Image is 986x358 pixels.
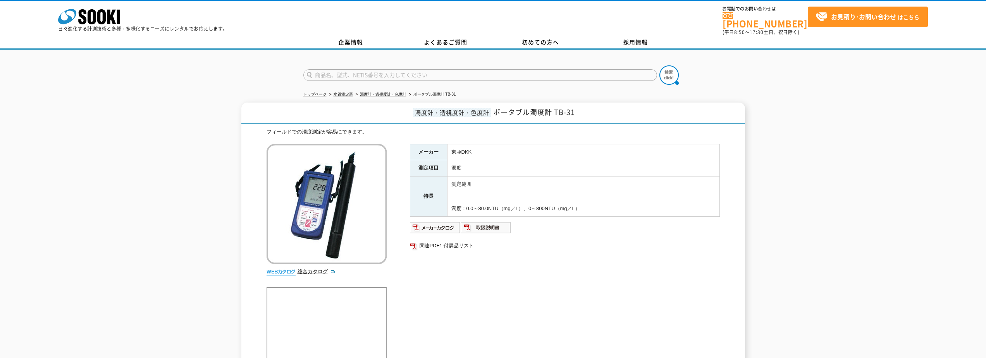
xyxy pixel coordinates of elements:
[58,26,228,31] p: 日々進化する計測技術と多種・多様化するニーズにレンタルでお応えします。
[493,107,575,117] span: ポータブル濁度計 TB-31
[816,11,919,23] span: はこちら
[303,92,327,96] a: トップページ
[750,29,764,36] span: 17:30
[461,227,511,233] a: 取扱説明書
[831,12,896,21] strong: お見積り･お問い合わせ
[588,37,683,48] a: 採用情報
[447,176,719,217] td: 測定範囲 濁度：0.0～80.0NTU（mg／L）、0～800NTU（mg／L）
[413,108,491,117] span: 濁度計・透視度計・色度計
[723,7,808,11] span: お電話でのお問い合わせは
[461,221,511,234] img: 取扱説明書
[303,69,657,81] input: 商品名、型式、NETIS番号を入力してください
[303,37,398,48] a: 企業情報
[723,12,808,28] a: [PHONE_NUMBER]
[267,268,296,276] img: webカタログ
[659,65,679,85] img: btn_search.png
[267,128,720,136] div: フィールドでの濁度測定が容易にできます。
[723,29,799,36] span: (平日 ～ 土日、祝日除く)
[522,38,559,46] span: 初めての方へ
[410,227,461,233] a: メーカーカタログ
[447,144,719,160] td: 東亜DKK
[398,37,493,48] a: よくあるご質問
[808,7,928,27] a: お見積り･お問い合わせはこちら
[410,241,720,251] a: 関連PDF1 付属品リスト
[360,92,406,96] a: 濁度計・透視度計・色度計
[447,160,719,176] td: 濁度
[493,37,588,48] a: 初めての方へ
[734,29,745,36] span: 8:50
[334,92,353,96] a: 水質測定器
[410,176,447,217] th: 特長
[410,160,447,176] th: 測定項目
[267,144,387,264] img: ポータブル濁度計 TB-31
[410,221,461,234] img: メーカーカタログ
[410,144,447,160] th: メーカー
[408,91,456,99] li: ポータブル濁度計 TB-31
[298,269,336,274] a: 総合カタログ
